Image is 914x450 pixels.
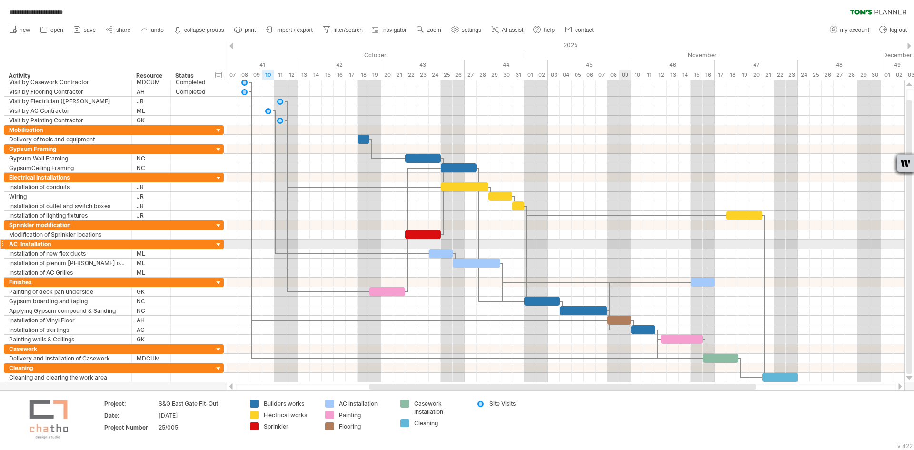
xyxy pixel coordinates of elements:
[159,400,238,408] div: S&G East Gate Fit-Out
[71,24,99,36] a: save
[159,423,238,431] div: 25/005
[798,70,810,80] div: Monday, 24 November 2025
[560,70,572,80] div: Tuesday, 4 November 2025
[9,154,127,163] div: Gypsum Wall Framing
[250,70,262,80] div: Thursday, 9 October 2025
[738,70,750,80] div: Wednesday, 19 November 2025
[137,287,166,296] div: GK
[84,27,96,33] span: save
[9,163,127,172] div: GypsumCeiling Framing
[137,78,166,87] div: MDCUM
[488,70,500,80] div: Wednesday, 29 October 2025
[104,423,157,431] div: Project Number
[9,306,127,315] div: Applying Gypsum compound & Sanding
[370,24,409,36] a: navigator
[9,363,127,372] div: Cleaning
[9,125,127,134] div: Mobilisation
[381,60,465,70] div: 43
[358,70,369,80] div: Saturday, 18 October 2025
[429,70,441,80] div: Friday, 24 October 2025
[703,70,715,80] div: Sunday, 16 November 2025
[9,97,127,106] div: Visit by Electrician ([PERSON_NAME]
[786,70,798,80] div: Sunday, 23 November 2025
[104,400,157,408] div: Project:
[9,373,127,382] div: Cleaning and clearing the work area
[137,182,166,191] div: JR
[9,78,127,87] div: Visit by Casework Contractor
[137,87,166,96] div: AH
[9,325,127,334] div: Installation of skirtings
[171,24,227,36] a: collapse groups
[897,442,913,450] div: v 422
[175,71,208,80] div: Status
[263,24,316,36] a: import / export
[524,50,881,60] div: November 2025
[857,70,869,80] div: Saturday, 29 November 2025
[453,70,465,80] div: Sunday, 26 October 2025
[414,419,466,427] div: Cleaning
[104,411,157,420] div: Date:
[310,70,322,80] div: Tuesday, 14 October 2025
[137,354,166,363] div: MDCUM
[245,27,256,33] span: print
[548,70,560,80] div: Monday, 3 November 2025
[137,268,166,277] div: ML
[9,278,127,287] div: Finishes
[840,27,869,33] span: my account
[264,400,316,408] div: Builders works
[9,135,127,144] div: Delivery of tools and equipment
[137,297,166,306] div: NC
[798,60,881,70] div: 48
[274,70,286,80] div: Saturday, 11 October 2025
[381,70,393,80] div: Monday, 20 October 2025
[489,24,526,36] a: AI assist
[827,24,872,36] a: my account
[877,24,910,36] a: log out
[9,87,127,96] div: Visit by Flooring Contractor
[25,400,74,440] img: a7afadfc-1607-4ab0-acf0-2fd66ec72651.png
[298,70,310,80] div: Monday, 13 October 2025
[322,70,334,80] div: Wednesday, 15 October 2025
[137,154,166,163] div: NC
[691,70,703,80] div: Saturday, 15 November 2025
[137,325,166,334] div: AC
[9,116,127,125] div: Visit by Painting Contractor
[176,87,209,96] div: Completed
[531,24,557,36] a: help
[462,27,481,33] span: settings
[890,27,907,33] span: log out
[339,411,391,419] div: Painting
[9,344,127,353] div: Casework
[9,230,127,239] div: Modification of Sprinkler locations
[138,24,167,36] a: undo
[9,173,127,182] div: Electrical Installations
[417,70,429,80] div: Thursday, 23 October 2025
[137,306,166,315] div: NC
[544,27,555,33] span: help
[286,70,298,80] div: Sunday, 12 October 2025
[176,78,209,87] div: Completed
[227,70,238,80] div: Tuesday, 7 October 2025
[137,249,166,258] div: ML
[137,201,166,210] div: JR
[572,70,584,80] div: Wednesday, 5 November 2025
[137,163,166,172] div: NC
[276,27,313,33] span: import / export
[339,422,391,430] div: Flooring
[596,70,607,80] div: Friday, 7 November 2025
[383,27,407,33] span: navigator
[536,70,548,80] div: Sunday, 2 November 2025
[137,335,166,344] div: GK
[822,70,834,80] div: Wednesday, 26 November 2025
[715,70,726,80] div: Monday, 17 November 2025
[38,24,66,36] a: open
[881,70,893,80] div: Monday, 1 December 2025
[9,192,127,201] div: Wiring
[137,192,166,201] div: JR
[232,24,258,36] a: print
[346,70,358,80] div: Friday, 17 October 2025
[643,70,655,80] div: Tuesday, 11 November 2025
[631,60,715,70] div: 46
[810,70,822,80] div: Tuesday, 25 November 2025
[184,27,224,33] strong: collapse groups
